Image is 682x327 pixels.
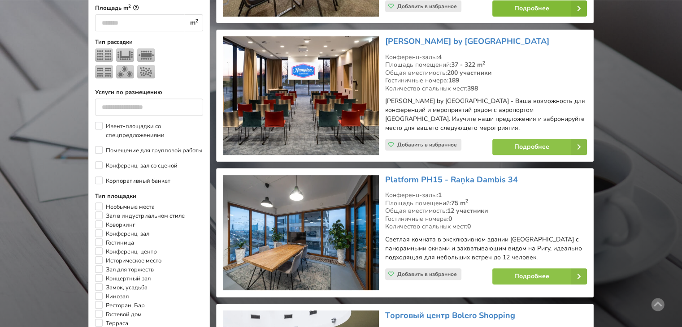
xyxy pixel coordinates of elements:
label: Необычные места [95,202,155,211]
label: Зал в индустриальном стиле [95,211,185,220]
div: Общая вместимость: [385,69,587,77]
label: Конференц-зал со сценой [95,161,178,170]
label: Зал для торжеств [95,265,154,274]
label: Площадь m [95,4,203,13]
sup: 2 [465,198,468,204]
div: Площадь помещений: [385,61,587,69]
label: Помещение для групповой работы [95,146,202,155]
span: Добавить в избранное [397,271,457,278]
img: Гостиница | Марупский край | Hampton by Hilton Riga Airport [223,36,378,155]
img: U-тип [116,48,134,62]
a: Подробнее [492,139,587,155]
label: Кинозал [95,292,129,301]
img: Банкет [116,65,134,78]
div: Количество спальных мест: [385,85,587,93]
label: Историческое место [95,256,161,265]
strong: 398 [467,84,478,93]
a: Platform PH15 - Raņka Dambis 34 [385,174,518,185]
label: Коворкинг [95,220,135,229]
div: m [185,14,203,31]
label: Гостиница [95,238,134,247]
img: Класс [95,65,113,78]
label: Ивент-площадки со спецпредложениями [95,122,203,140]
strong: 37 - 322 m [451,60,485,69]
div: Количество спальных мест: [385,223,587,231]
strong: 200 участники [447,69,491,77]
sup: 2 [482,60,485,66]
label: Ресторан, Бар [95,301,145,310]
div: Гостиничные номера: [385,215,587,223]
div: Гостиничные номера: [385,77,587,85]
strong: 189 [448,76,459,85]
img: Необычные места | Рига | Platform PH15 - Raņka Dambis 34 [223,175,378,291]
img: Театр [95,48,113,62]
a: Tорговый центр Bolero Shopping [385,310,515,321]
div: Конференц-залы: [385,53,587,61]
label: Гостевой дом [95,310,142,319]
p: [PERSON_NAME] by [GEOGRAPHIC_DATA] - Ваша возможность для конференций и мероприятий рядом с аэроп... [385,97,587,133]
label: Конференц-зал [95,229,149,238]
a: [PERSON_NAME] by [GEOGRAPHIC_DATA] [385,36,549,47]
strong: 4 [438,53,442,61]
label: Корпоративный банкет [95,176,170,185]
div: Площадь помещений: [385,199,587,207]
a: Подробнее [492,0,587,17]
img: Прием [137,65,155,78]
label: Концертный зал [95,274,151,283]
span: Добавить в избранное [397,141,457,148]
strong: 1 [438,191,442,199]
strong: 12 участники [447,207,488,215]
img: Собрание [137,48,155,62]
a: Подробнее [492,268,587,284]
div: Общая вместимость: [385,207,587,215]
label: Услуги по размещению [95,88,203,97]
label: Замок, усадьба [95,283,148,292]
label: Конференц-центр [95,247,157,256]
strong: 0 [467,222,471,231]
label: Тип площадки [95,192,203,201]
span: Добавить в избранное [397,3,457,10]
sup: 2 [195,17,198,24]
div: Конференц-залы: [385,191,587,199]
sup: 2 [128,3,131,9]
strong: 75 m [451,199,468,207]
label: Тип рассадки [95,38,203,47]
p: Светлая комната в эксклюзивном здании [GEOGRAPHIC_DATA] с панорамными окнами и захватывающим видо... [385,235,587,262]
strong: 0 [448,215,452,223]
